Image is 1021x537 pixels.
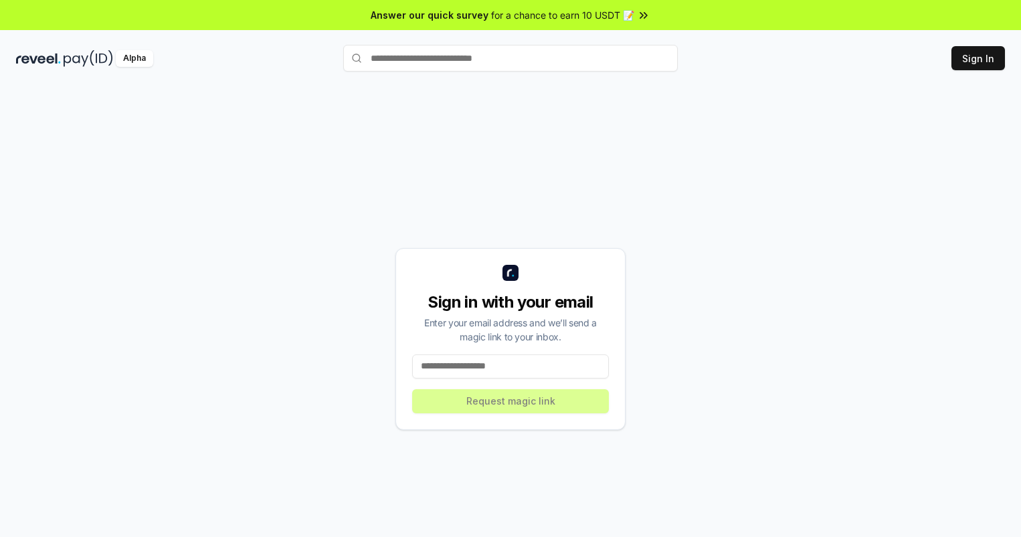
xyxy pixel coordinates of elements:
img: reveel_dark [16,50,61,67]
div: Sign in with your email [412,292,609,313]
span: for a chance to earn 10 USDT 📝 [491,8,634,22]
div: Enter your email address and we’ll send a magic link to your inbox. [412,316,609,344]
img: logo_small [502,265,519,281]
button: Sign In [951,46,1005,70]
div: Alpha [116,50,153,67]
img: pay_id [64,50,113,67]
span: Answer our quick survey [371,8,488,22]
